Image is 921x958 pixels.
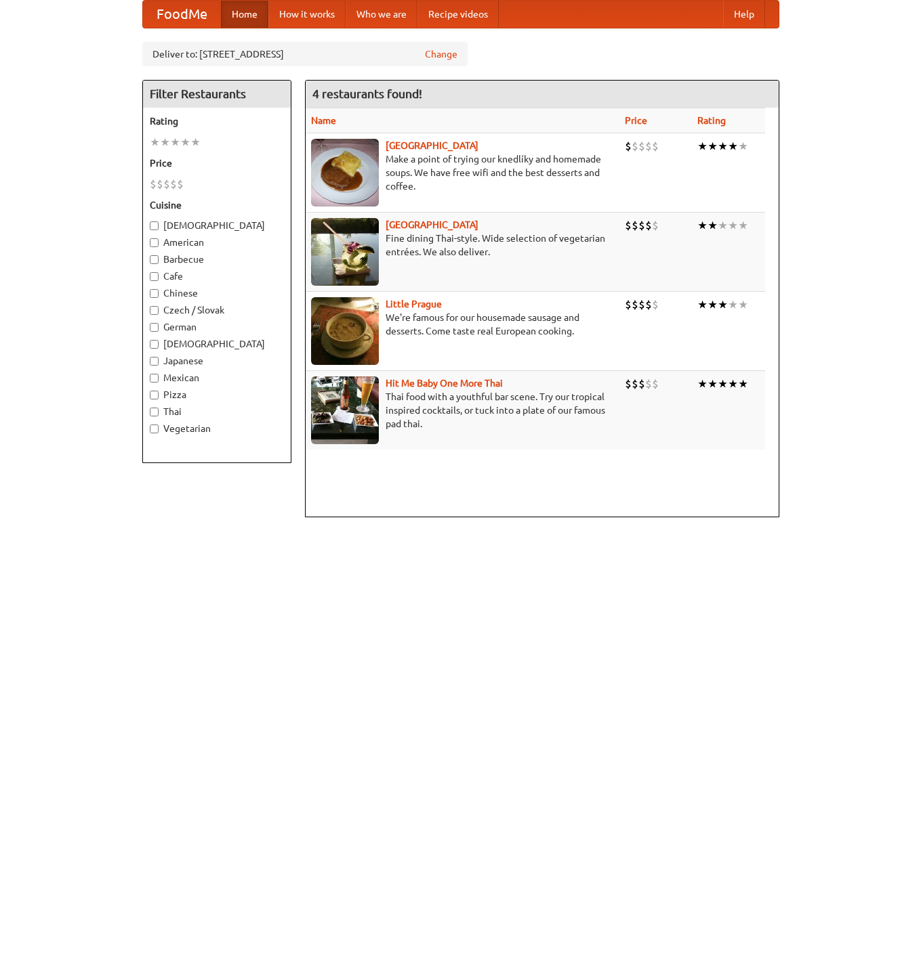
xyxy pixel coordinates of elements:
[738,139,748,154] li: ★
[150,323,159,332] input: German
[150,236,284,249] label: American
[697,376,708,391] li: ★
[150,269,284,283] label: Cafe
[150,198,284,212] h5: Cuisine
[708,139,718,154] li: ★
[311,152,615,193] p: Make a point of trying our knedlíky and homemade soups. We have free wifi and the best desserts a...
[150,286,284,300] label: Chinese
[142,42,468,66] div: Deliver to: [STREET_ADDRESS]
[150,219,284,232] label: [DEMOGRAPHIC_DATA]
[150,340,159,349] input: [DEMOGRAPHIC_DATA]
[150,320,284,334] label: German
[652,297,659,312] li: $
[311,115,336,126] a: Name
[311,390,615,431] p: Thai food with a youthful bar scene. Try our tropical inspired cocktails, or tuck into a plate of...
[638,297,645,312] li: $
[190,135,201,150] li: ★
[652,139,659,154] li: $
[425,47,457,61] a: Change
[311,311,615,338] p: We're famous for our housemade sausage and desserts. Come taste real European cooking.
[150,371,284,385] label: Mexican
[632,218,638,233] li: $
[150,424,159,433] input: Vegetarian
[150,388,284,401] label: Pizza
[386,378,503,389] a: Hit Me Baby One More Thai
[150,156,284,170] h5: Price
[718,139,728,154] li: ★
[312,87,422,100] ng-pluralize: 4 restaurants found!
[645,218,652,233] li: $
[150,306,159,315] input: Czech / Slovak
[652,376,659,391] li: $
[150,177,157,192] li: $
[311,218,379,286] img: satay.jpg
[150,391,159,399] input: Pizza
[625,297,632,312] li: $
[150,422,284,435] label: Vegetarian
[697,218,708,233] li: ★
[728,218,738,233] li: ★
[268,1,346,28] a: How it works
[311,232,615,259] p: Fine dining Thai-style. Wide selection of vegetarian entrées. We also deliver.
[150,272,159,281] input: Cafe
[645,376,652,391] li: $
[150,408,159,416] input: Thai
[386,219,478,230] a: [GEOGRAPHIC_DATA]
[150,221,159,230] input: [DEMOGRAPHIC_DATA]
[718,297,728,312] li: ★
[150,238,159,247] input: American
[177,177,184,192] li: $
[150,374,159,383] input: Mexican
[632,376,638,391] li: $
[632,297,638,312] li: $
[386,140,478,151] a: [GEOGRAPHIC_DATA]
[708,376,718,391] li: ★
[311,376,379,444] img: babythai.jpg
[150,255,159,264] input: Barbecue
[625,218,632,233] li: $
[638,218,645,233] li: $
[143,81,291,108] h4: Filter Restaurants
[645,139,652,154] li: $
[718,218,728,233] li: ★
[728,297,738,312] li: ★
[625,376,632,391] li: $
[723,1,765,28] a: Help
[346,1,417,28] a: Who we are
[728,139,738,154] li: ★
[708,218,718,233] li: ★
[652,218,659,233] li: $
[150,253,284,266] label: Barbecue
[180,135,190,150] li: ★
[697,115,726,126] a: Rating
[417,1,499,28] a: Recipe videos
[221,1,268,28] a: Home
[150,337,284,351] label: [DEMOGRAPHIC_DATA]
[311,139,379,206] img: czechpoint.jpg
[625,115,647,126] a: Price
[718,376,728,391] li: ★
[738,218,748,233] li: ★
[386,299,442,309] a: Little Prague
[708,297,718,312] li: ★
[157,177,163,192] li: $
[150,114,284,128] h5: Rating
[150,354,284,368] label: Japanese
[638,139,645,154] li: $
[150,289,159,298] input: Chinese
[632,139,638,154] li: $
[738,297,748,312] li: ★
[728,376,738,391] li: ★
[697,139,708,154] li: ★
[170,135,180,150] li: ★
[150,405,284,418] label: Thai
[311,297,379,365] img: littleprague.jpg
[160,135,170,150] li: ★
[150,357,159,366] input: Japanese
[170,177,177,192] li: $
[625,139,632,154] li: $
[638,376,645,391] li: $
